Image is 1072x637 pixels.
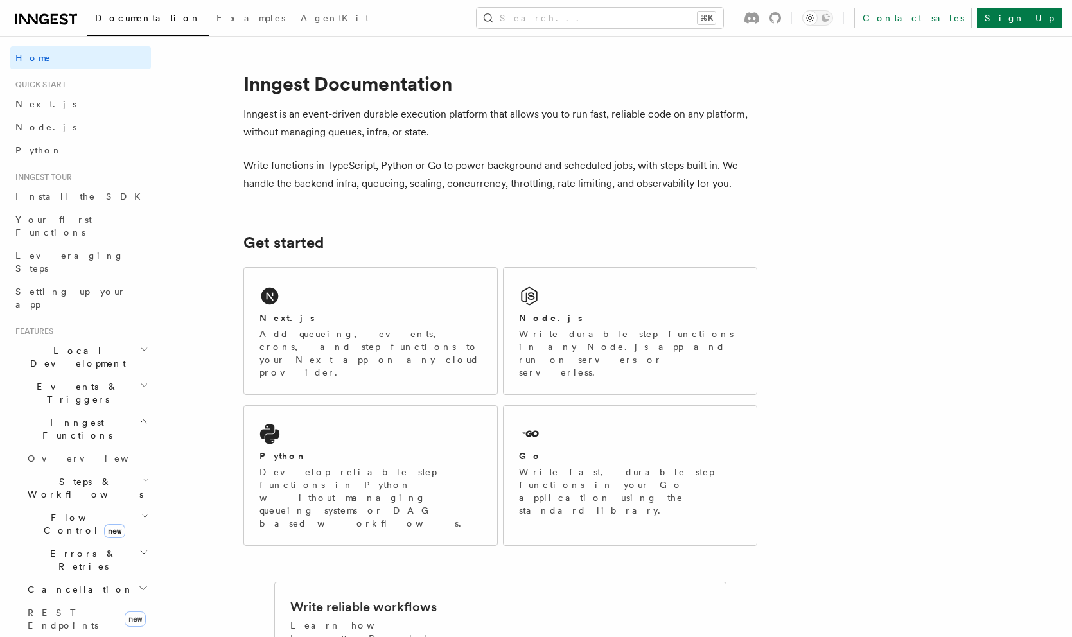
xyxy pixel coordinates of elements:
a: Overview [22,447,151,470]
p: Inngest is an event-driven durable execution platform that allows you to run fast, reliable code ... [243,105,757,141]
a: Install the SDK [10,185,151,208]
h1: Inngest Documentation [243,72,757,95]
span: Flow Control [22,511,141,537]
button: Steps & Workflows [22,470,151,506]
span: new [125,611,146,627]
a: PythonDevelop reliable step functions in Python without managing queueing systems or DAG based wo... [243,405,498,546]
h2: Python [259,449,307,462]
button: Flow Controlnew [22,506,151,542]
span: Node.js [15,122,76,132]
span: Install the SDK [15,191,148,202]
span: Local Development [10,344,140,370]
a: AgentKit [293,4,376,35]
button: Events & Triggers [10,375,151,411]
span: AgentKit [301,13,369,23]
a: Documentation [87,4,209,36]
a: Sign Up [977,8,1062,28]
p: Write fast, durable step functions in your Go application using the standard library. [519,466,741,517]
a: Next.js [10,92,151,116]
button: Cancellation [22,578,151,601]
a: Node.jsWrite durable step functions in any Node.js app and run on servers or serverless. [503,267,757,395]
a: Leveraging Steps [10,244,151,280]
span: Steps & Workflows [22,475,143,501]
span: REST Endpoints [28,607,98,631]
a: GoWrite fast, durable step functions in your Go application using the standard library. [503,405,757,546]
span: Python [15,145,62,155]
button: Errors & Retries [22,542,151,578]
span: Inngest tour [10,172,72,182]
p: Add queueing, events, crons, and step functions to your Next app on any cloud provider. [259,327,482,379]
h2: Go [519,449,542,462]
button: Inngest Functions [10,411,151,447]
kbd: ⌘K [698,12,716,24]
span: Inngest Functions [10,416,139,442]
a: Node.js [10,116,151,139]
h2: Next.js [259,311,315,324]
p: Develop reliable step functions in Python without managing queueing systems or DAG based workflows. [259,466,482,530]
a: Setting up your app [10,280,151,316]
h2: Write reliable workflows [290,598,437,616]
span: Next.js [15,99,76,109]
a: Contact sales [854,8,972,28]
a: Examples [209,4,293,35]
span: Setting up your app [15,286,126,310]
a: Get started [243,234,324,252]
button: Local Development [10,339,151,375]
span: Home [15,51,51,64]
p: Write durable step functions in any Node.js app and run on servers or serverless. [519,327,741,379]
a: Next.jsAdd queueing, events, crons, and step functions to your Next app on any cloud provider. [243,267,498,395]
span: Quick start [10,80,66,90]
a: Home [10,46,151,69]
span: Documentation [95,13,201,23]
a: REST Endpointsnew [22,601,151,637]
span: Cancellation [22,583,134,596]
span: new [104,524,125,538]
button: Search...⌘K [477,8,723,28]
h2: Node.js [519,311,583,324]
a: Python [10,139,151,162]
span: Your first Functions [15,214,92,238]
span: Errors & Retries [22,547,139,573]
button: Toggle dark mode [802,10,833,26]
span: Examples [216,13,285,23]
span: Events & Triggers [10,380,140,406]
a: Your first Functions [10,208,151,244]
span: Leveraging Steps [15,250,124,274]
span: Overview [28,453,160,464]
span: Features [10,326,53,336]
p: Write functions in TypeScript, Python or Go to power background and scheduled jobs, with steps bu... [243,157,757,193]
